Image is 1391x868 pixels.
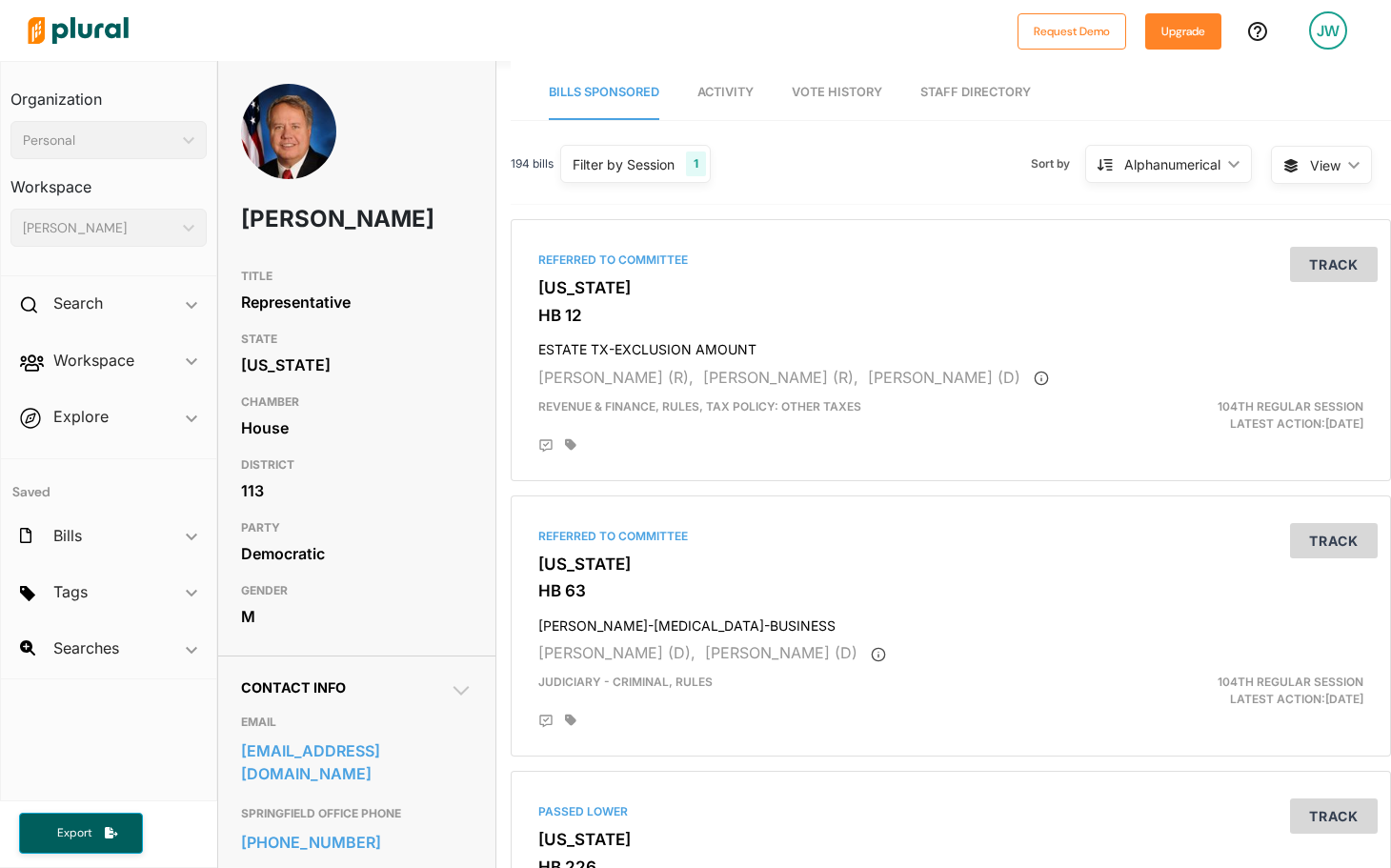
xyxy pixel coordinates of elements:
h3: CHAMBER [241,391,473,414]
h2: Bills [53,525,82,546]
h2: Workspace [53,350,134,371]
button: Export [19,813,143,854]
div: 113 [241,476,473,505]
span: 104th Regular Session [1218,399,1363,414]
h3: EMAIL [241,711,473,734]
div: 1 [686,151,706,176]
h2: Search [53,293,103,313]
div: Latest Action: [DATE] [1093,674,1378,708]
span: Judiciary - Criminal, Rules [538,675,713,689]
span: Vote History [792,85,882,99]
a: Bills Sponsored [549,66,659,120]
div: Personal [23,131,175,151]
div: Filter by Session [573,154,675,174]
h3: HB 63 [538,581,1363,600]
div: Representative [241,288,473,316]
span: [PERSON_NAME] (D), [538,643,695,662]
h3: Organization [10,71,207,113]
span: Sort by [1031,155,1085,172]
div: Democratic [241,539,473,568]
div: House [241,414,473,442]
div: Passed Lower [538,803,1363,820]
button: Track [1290,798,1378,834]
span: Activity [697,85,754,99]
div: M [241,602,473,631]
a: Request Demo [1018,21,1126,41]
a: Vote History [792,66,882,120]
a: [PHONE_NUMBER] [241,828,473,857]
button: Track [1290,523,1378,558]
span: Revenue & Finance, Rules, Tax Policy: Other Taxes [538,399,861,414]
h3: [US_STATE] [538,830,1363,849]
span: 194 bills [511,155,554,172]
h3: HB 12 [538,306,1363,325]
div: Add Position Statement [538,714,554,729]
div: [US_STATE] [241,351,473,379]
a: Staff Directory [920,66,1031,120]
a: Upgrade [1145,21,1221,41]
a: Activity [697,66,754,120]
span: Contact Info [241,679,346,696]
div: Latest Action: [DATE] [1093,398,1378,433]
div: Add tags [565,438,576,452]
span: [PERSON_NAME] (D) [868,368,1020,387]
div: [PERSON_NAME] [23,218,175,238]
button: Track [1290,247,1378,282]
h3: TITLE [241,265,473,288]
h4: Saved [1,459,216,506]
a: JW [1294,4,1362,57]
h3: Workspace [10,159,207,201]
h3: DISTRICT [241,454,473,476]
div: Referred to Committee [538,252,1363,269]
span: Bills Sponsored [549,85,659,99]
a: [EMAIL_ADDRESS][DOMAIN_NAME] [241,737,473,788]
span: [PERSON_NAME] (R), [703,368,858,387]
h1: [PERSON_NAME] [241,191,380,248]
h3: GENDER [241,579,473,602]
button: Upgrade [1145,13,1221,50]
img: Headshot of Jay Hoffman [241,84,336,227]
span: [PERSON_NAME] (D) [705,643,857,662]
h3: PARTY [241,516,473,539]
button: Request Demo [1018,13,1126,50]
span: 104th Regular Session [1218,675,1363,689]
div: Add tags [565,714,576,727]
div: Alphanumerical [1124,154,1220,174]
h3: [US_STATE] [538,278,1363,297]
h4: ESTATE TX-EXCLUSION AMOUNT [538,333,1363,358]
h4: [PERSON_NAME]-[MEDICAL_DATA]-BUSINESS [538,609,1363,635]
h3: STATE [241,328,473,351]
span: [PERSON_NAME] (R), [538,368,694,387]
h3: SPRINGFIELD OFFICE PHONE [241,802,473,825]
span: View [1310,155,1341,175]
span: Export [44,825,105,841]
div: Add Position Statement [538,438,554,454]
h3: [US_STATE] [538,555,1363,574]
div: Referred to Committee [538,528,1363,545]
div: JW [1309,11,1347,50]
